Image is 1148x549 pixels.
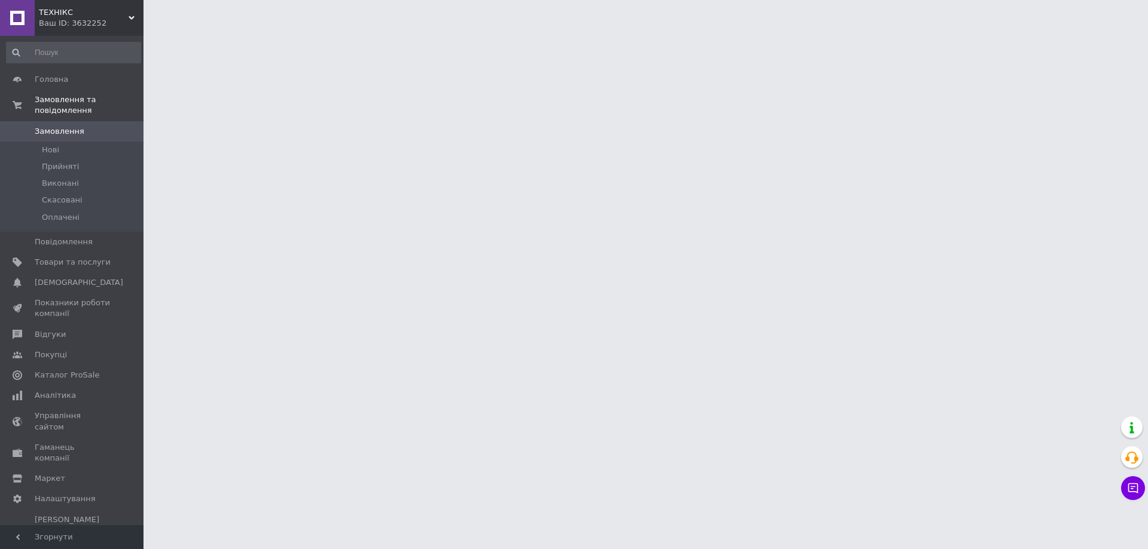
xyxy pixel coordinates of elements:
input: Пошук [6,42,141,63]
span: [DEMOGRAPHIC_DATA] [35,277,123,288]
button: Чат з покупцем [1121,476,1145,500]
span: Повідомлення [35,237,93,247]
span: Каталог ProSale [35,370,99,381]
span: Товари та послуги [35,257,111,268]
span: Показники роботи компанії [35,297,111,319]
span: Оплачені [42,212,80,223]
span: Аналітика [35,390,76,401]
span: Гаманець компанії [35,442,111,464]
span: Прийняті [42,161,79,172]
span: Налаштування [35,493,96,504]
span: Замовлення та повідомлення [35,94,143,116]
span: Скасовані [42,195,83,206]
span: ТЕХНІКС [39,7,129,18]
span: Замовлення [35,126,84,137]
span: Виконані [42,178,79,189]
div: Ваш ID: 3632252 [39,18,143,29]
span: Покупці [35,349,67,360]
span: Головна [35,74,68,85]
span: Нові [42,145,59,155]
span: Відгуки [35,329,66,340]
span: Маркет [35,473,65,484]
span: [PERSON_NAME] та рахунки [35,514,111,547]
span: Управління сайтом [35,410,111,432]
